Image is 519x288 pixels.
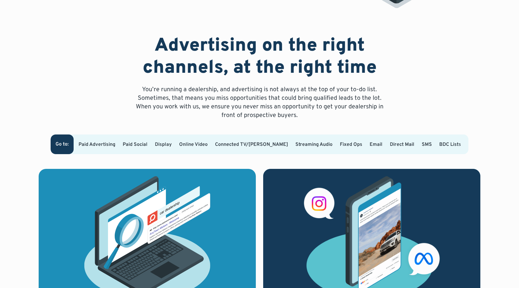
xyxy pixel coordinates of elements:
[215,142,288,148] a: Connected TV/[PERSON_NAME]
[132,85,387,120] p: You’re running a dealership, and advertising is not always at the top of your to-do list. Sometim...
[390,142,414,148] a: Direct Mail
[340,142,362,148] a: Fixed Ops
[439,142,461,148] a: BDC Lists
[295,142,333,148] a: Streaming Audio
[422,142,432,148] a: SMS
[179,142,208,148] a: Online Video
[79,142,115,148] a: Paid Advertising
[123,142,148,148] a: Paid Social
[132,35,387,79] h2: Advertising on the right channels, at the right time
[56,142,69,147] div: Go to:
[155,142,172,148] a: Display
[370,142,383,148] a: Email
